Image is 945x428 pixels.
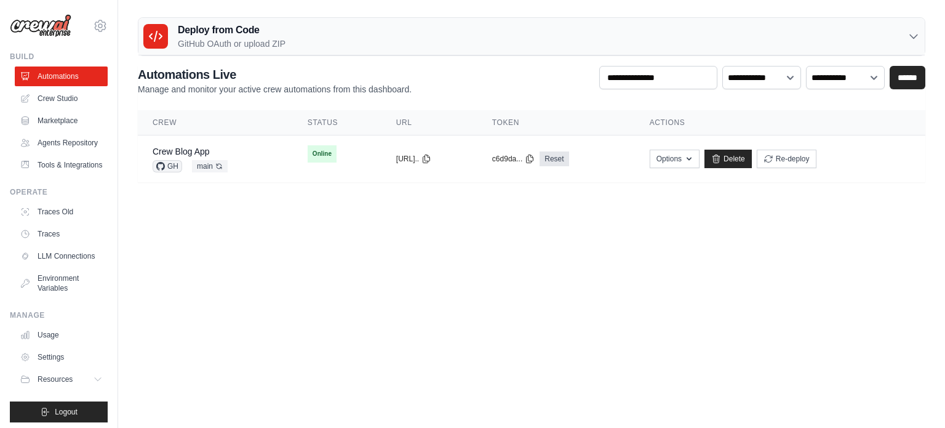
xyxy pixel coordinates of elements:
[15,325,108,345] a: Usage
[650,150,700,168] button: Options
[635,110,925,135] th: Actions
[15,347,108,367] a: Settings
[15,89,108,108] a: Crew Studio
[540,151,568,166] a: Reset
[153,147,210,156] a: Crew Blog App
[10,310,108,320] div: Manage
[10,402,108,422] button: Logout
[293,110,381,135] th: Status
[308,145,337,163] span: Online
[477,110,635,135] th: Token
[153,160,182,172] span: GH
[15,246,108,266] a: LLM Connections
[178,38,285,50] p: GitHub OAuth or upload ZIP
[15,369,108,389] button: Resources
[15,155,108,175] a: Tools & Integrations
[138,83,412,95] p: Manage and monitor your active crew automations from this dashboard.
[192,160,228,172] span: main
[15,133,108,153] a: Agents Repository
[10,52,108,62] div: Build
[138,110,293,135] th: Crew
[15,269,108,298] a: Environment Variables
[15,111,108,131] a: Marketplace
[381,110,477,135] th: URL
[55,407,78,417] span: Logout
[138,66,412,83] h2: Automations Live
[10,187,108,197] div: Operate
[178,23,285,38] h3: Deploy from Code
[10,14,71,38] img: Logo
[15,67,108,86] a: Automations
[15,202,108,222] a: Traces Old
[704,150,752,168] a: Delete
[757,150,816,168] button: Re-deploy
[15,224,108,244] a: Traces
[492,154,535,164] button: c6d9da...
[38,374,73,384] span: Resources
